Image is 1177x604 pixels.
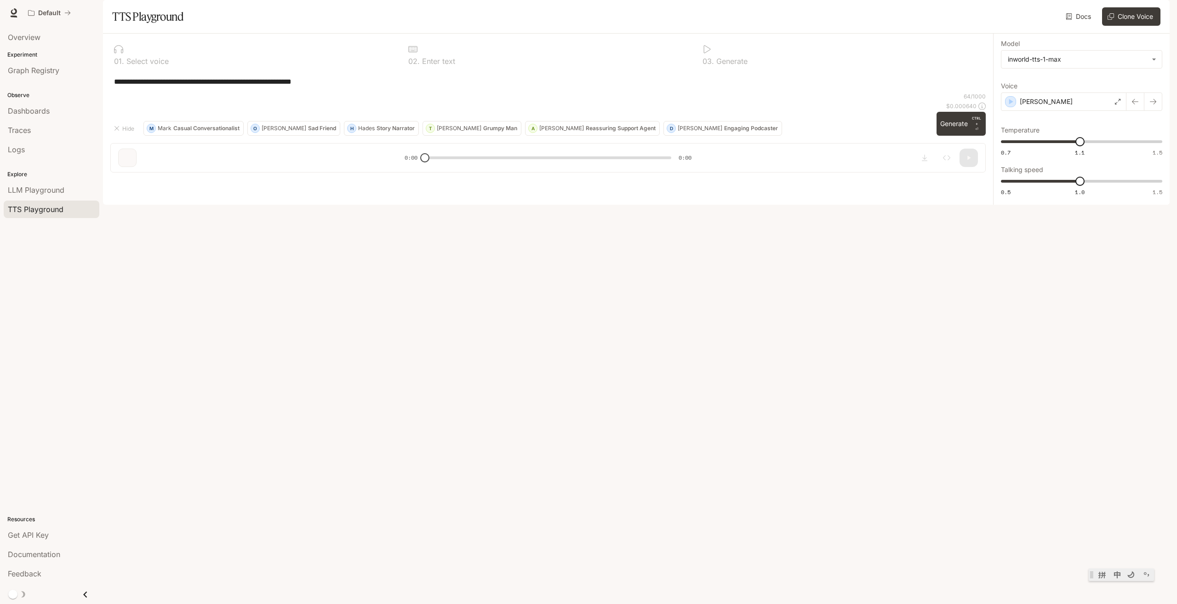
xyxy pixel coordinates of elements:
[539,126,584,131] p: [PERSON_NAME]
[358,126,375,131] p: Hades
[426,121,434,136] div: T
[586,126,656,131] p: Reassuring Support Agent
[1001,188,1011,196] span: 0.5
[112,7,183,26] h1: TTS Playground
[247,121,340,136] button: O[PERSON_NAME]Sad Friend
[971,115,982,132] p: ⏎
[158,126,171,131] p: Mark
[124,58,169,65] p: Select voice
[667,121,675,136] div: D
[143,121,244,136] button: MMarkCasual Conversationalist
[344,121,419,136] button: HHadesStory Narrator
[1064,7,1095,26] a: Docs
[1001,167,1043,173] p: Talking speed
[251,121,259,136] div: O
[1001,83,1017,89] p: Voice
[525,121,660,136] button: A[PERSON_NAME]Reassuring Support Agent
[724,126,778,131] p: Engaging Podcaster
[663,121,782,136] button: D[PERSON_NAME]Engaging Podcaster
[1102,7,1160,26] button: Clone Voice
[423,121,521,136] button: T[PERSON_NAME]Grumpy Man
[1001,127,1040,133] p: Temperature
[1075,188,1085,196] span: 1.0
[937,112,986,136] button: GenerateCTRL +⏎
[529,121,537,136] div: A
[1001,149,1011,156] span: 0.7
[483,126,517,131] p: Grumpy Man
[147,121,155,136] div: M
[377,126,415,131] p: Story Narrator
[714,58,748,65] p: Generate
[971,115,982,127] p: CTRL +
[114,58,124,65] p: 0 1 .
[173,126,240,131] p: Casual Conversationalist
[946,102,977,110] p: $ 0.000640
[348,121,356,136] div: H
[437,126,481,131] p: [PERSON_NAME]
[1001,51,1162,68] div: inworld-tts-1-max
[678,126,722,131] p: [PERSON_NAME]
[408,58,420,65] p: 0 2 .
[703,58,714,65] p: 0 3 .
[1153,149,1162,156] span: 1.5
[1001,40,1020,47] p: Model
[1153,188,1162,196] span: 1.5
[308,126,336,131] p: Sad Friend
[1075,149,1085,156] span: 1.1
[964,92,986,100] p: 64 / 1000
[110,121,140,136] button: Hide
[24,4,75,22] button: All workspaces
[1020,97,1073,106] p: [PERSON_NAME]
[420,58,455,65] p: Enter text
[1008,55,1147,64] div: inworld-tts-1-max
[38,9,61,17] p: Default
[262,126,306,131] p: [PERSON_NAME]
